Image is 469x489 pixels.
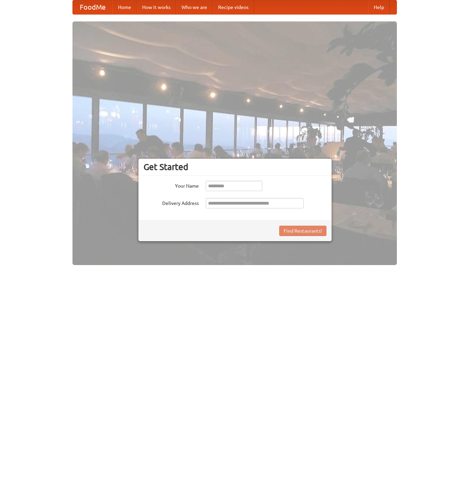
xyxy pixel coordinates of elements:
[279,226,326,236] button: Find Restaurants!
[144,162,326,172] h3: Get Started
[144,181,199,189] label: Your Name
[176,0,213,14] a: Who we are
[113,0,137,14] a: Home
[213,0,254,14] a: Recipe videos
[368,0,390,14] a: Help
[73,0,113,14] a: FoodMe
[144,198,199,207] label: Delivery Address
[137,0,176,14] a: How it works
